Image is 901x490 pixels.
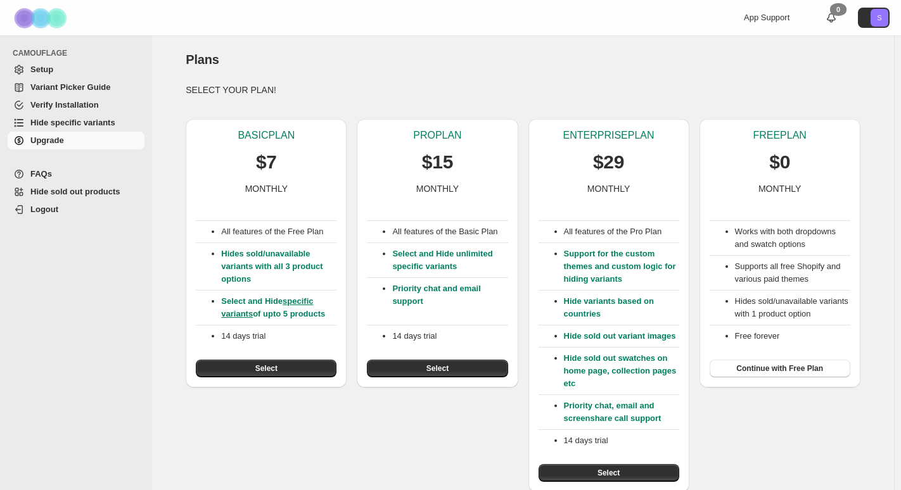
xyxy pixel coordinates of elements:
a: FAQs [8,165,144,183]
p: All features of the Free Plan [221,225,336,238]
a: Upgrade [8,132,144,149]
span: FAQs [30,169,52,179]
button: Select [539,464,679,482]
p: Support for the custom themes and custom logic for hiding variants [564,248,679,286]
p: FREE PLAN [753,129,806,142]
span: Select [255,363,278,374]
li: Supports all free Shopify and various paid themes [735,260,850,286]
a: 0 [825,11,838,24]
button: Select [367,360,508,377]
p: Hide sold out variant images [564,330,679,342]
p: MONTHLY [587,182,630,195]
span: Verify Installation [30,100,99,110]
span: Hide specific variants [30,118,115,127]
a: Variant Picker Guide [8,79,144,96]
p: BASIC PLAN [238,129,295,142]
span: Select [426,363,449,374]
span: Setup [30,65,53,74]
p: PRO PLAN [413,129,461,142]
p: Hide variants based on countries [564,295,679,320]
span: Hide sold out products [30,187,120,196]
a: Setup [8,61,144,79]
p: 14 days trial [392,330,508,342]
p: MONTHLY [758,182,801,195]
text: S [877,14,881,22]
p: $15 [422,149,453,175]
a: Hide sold out products [8,183,144,201]
p: All features of the Pro Plan [564,225,679,238]
p: Select and Hide of upto 5 products [221,295,336,320]
li: Free forever [735,330,850,342]
span: Upgrade [30,135,64,145]
span: Avatar with initials S [871,9,888,27]
div: 0 [830,3,847,16]
li: Hides sold/unavailable variants with 1 product option [735,295,850,320]
button: Avatar with initials S [858,8,890,28]
p: MONTHLY [416,182,459,195]
p: $0 [769,149,790,175]
span: Logout [30,204,58,214]
p: Hides sold/unavailable variants with all 3 product options [221,248,336,286]
a: Verify Installation [8,96,144,114]
li: Works with both dropdowns and swatch options [735,225,850,251]
span: CAMOUFLAGE [13,48,146,58]
a: Hide specific variants [8,114,144,132]
p: MONTHLY [245,182,288,195]
p: ENTERPRISE PLAN [563,129,655,142]
button: Select [196,360,336,377]
p: $7 [256,149,277,175]
p: All features of the Basic Plan [392,225,508,238]
span: Select [597,468,620,478]
p: Select and Hide unlimited specific variants [392,248,508,273]
p: SELECT YOUR PLAN! [186,84,860,96]
span: Variant Picker Guide [30,82,110,92]
p: Priority chat, email and screenshare call support [564,399,679,425]
span: Continue with Free Plan [736,363,823,374]
p: Hide sold out swatches on home page, collection pages etc [564,352,679,390]
p: $29 [593,149,624,175]
p: Priority chat and email support [392,282,508,320]
p: 14 days trial [564,434,679,447]
img: Camouflage [10,1,73,35]
span: App Support [744,13,789,22]
a: Logout [8,201,144,218]
button: Continue with Free Plan [710,360,850,377]
span: Plans [186,53,219,66]
p: 14 days trial [221,330,336,342]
